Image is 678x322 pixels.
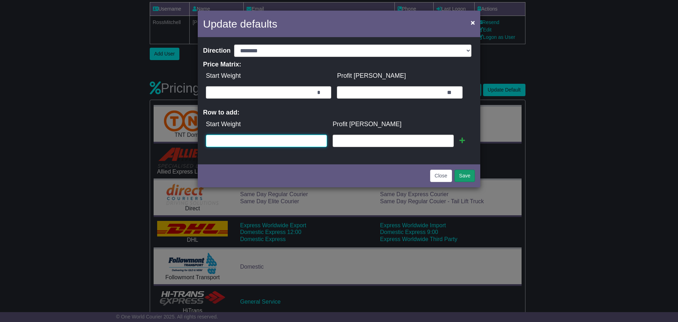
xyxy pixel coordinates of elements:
button: Close [430,170,452,182]
td: Profit [PERSON_NAME] [334,68,465,83]
b: Row to add: [203,109,239,116]
b: Price Matrix: [203,61,241,68]
button: Close [467,15,478,30]
span: Update defaults [203,18,277,30]
button: Save [454,170,475,182]
span: × [471,18,475,27]
td: Start Weight [203,68,334,83]
td: Profit [PERSON_NAME] [330,117,457,132]
td: Start Weight [203,117,330,132]
label: Direction [203,44,231,57]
